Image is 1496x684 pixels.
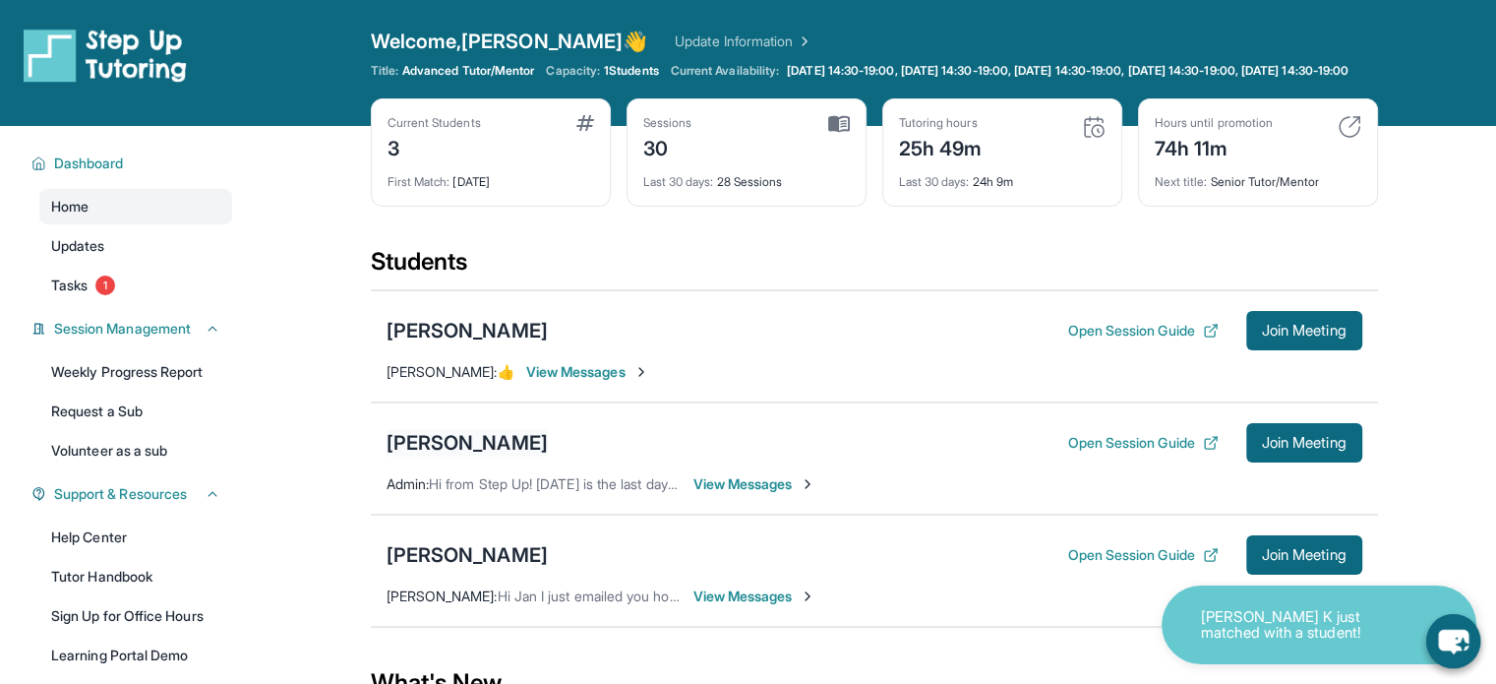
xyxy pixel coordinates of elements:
span: First Match : [388,174,450,189]
button: Support & Resources [46,484,220,504]
span: 1 [95,276,115,295]
span: Tasks [51,276,88,295]
span: Last 30 days : [899,174,970,189]
span: View Messages [693,587,816,606]
img: card [1338,115,1361,139]
span: View Messages [526,362,649,382]
button: Open Session Guide [1067,433,1218,453]
span: Advanced Tutor/Mentor [402,63,534,79]
span: Dashboard [54,154,124,173]
span: Session Management [54,319,191,339]
a: Help Center [39,520,232,555]
span: Support & Resources [54,484,187,504]
a: Volunteer as a sub [39,433,232,468]
a: Tasks1 [39,268,232,303]
img: Chevron-Right [800,476,815,492]
div: [PERSON_NAME] [387,317,548,344]
button: Join Meeting [1246,423,1362,463]
button: Open Session Guide [1067,545,1218,565]
a: Update Information [675,31,812,51]
div: Tutoring hours [899,115,983,131]
div: [PERSON_NAME] [387,429,548,457]
div: 28 Sessions [643,162,850,190]
span: [PERSON_NAME] : [387,363,498,380]
div: [PERSON_NAME] [387,541,548,569]
img: Chevron Right [793,31,812,51]
button: Open Session Guide [1067,321,1218,341]
span: 👍 [498,363,514,380]
span: 1 Students [604,63,659,79]
span: Next title : [1155,174,1208,189]
span: Join Meeting [1262,437,1346,449]
button: Join Meeting [1246,535,1362,575]
img: Chevron-Right [800,589,815,604]
span: Last 30 days : [643,174,714,189]
img: card [1082,115,1106,139]
div: Students [371,246,1378,289]
a: Tutor Handbook [39,559,232,594]
span: Capacity: [546,63,600,79]
div: 3 [388,131,481,162]
span: Updates [51,236,105,256]
div: Senior Tutor/Mentor [1155,162,1361,190]
a: Request a Sub [39,394,232,429]
span: Join Meeting [1262,549,1346,561]
span: View Messages [693,474,816,494]
div: Sessions [643,115,692,131]
div: Hours until promotion [1155,115,1273,131]
span: [DATE] 14:30-19:00, [DATE] 14:30-19:00, [DATE] 14:30-19:00, [DATE] 14:30-19:00, [DATE] 14:30-19:00 [787,63,1348,79]
button: chat-button [1426,614,1480,668]
div: 24h 9m [899,162,1106,190]
span: Join Meeting [1262,325,1346,337]
a: Home [39,189,232,224]
span: Title: [371,63,398,79]
p: [PERSON_NAME] K just matched with a student! [1201,609,1398,642]
div: Current Students [388,115,481,131]
button: Join Meeting [1246,311,1362,350]
a: Updates [39,228,232,264]
button: Session Management [46,319,220,339]
span: Welcome, [PERSON_NAME] 👋 [371,28,648,55]
button: Dashboard [46,154,220,173]
span: Current Availability: [671,63,779,79]
img: logo [24,28,187,83]
img: card [576,115,594,131]
a: [DATE] 14:30-19:00, [DATE] 14:30-19:00, [DATE] 14:30-19:00, [DATE] 14:30-19:00, [DATE] 14:30-19:00 [783,63,1352,79]
a: Sign Up for Office Hours [39,598,232,634]
a: Weekly Progress Report [39,354,232,390]
div: [DATE] [388,162,594,190]
a: Learning Portal Demo [39,638,232,673]
div: 74h 11m [1155,131,1273,162]
span: Home [51,197,89,217]
span: [PERSON_NAME] : [387,588,498,604]
span: Hi Jan I just emailed you homework sheet for [DATE] [498,588,827,604]
img: Chevron-Right [633,364,649,380]
span: Admin : [387,475,429,492]
div: 30 [643,131,692,162]
img: card [828,115,850,133]
div: 25h 49m [899,131,983,162]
